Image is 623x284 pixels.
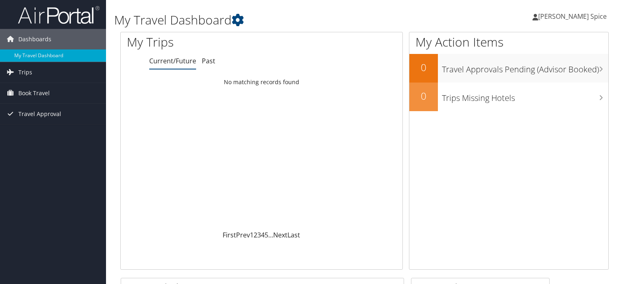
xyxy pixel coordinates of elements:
a: Next [273,230,287,239]
a: Current/Future [149,56,196,65]
span: Trips [18,62,32,83]
a: [PERSON_NAME] Spice [532,4,615,29]
h1: My Travel Dashboard [114,11,448,29]
a: 0Trips Missing Hotels [409,83,608,111]
h2: 0 [409,89,438,103]
td: No matching records found [121,75,402,89]
a: First [223,230,236,239]
a: Prev [236,230,250,239]
a: Past [202,56,215,65]
a: 2 [254,230,257,239]
span: Dashboards [18,29,51,49]
a: 0Travel Approvals Pending (Advisor Booked) [409,54,608,83]
h3: Travel Approvals Pending (Advisor Booked) [442,60,608,75]
span: [PERSON_NAME] Spice [538,12,607,21]
h1: My Trips [127,34,279,51]
span: … [268,230,273,239]
span: Travel Approval [18,104,61,124]
h3: Trips Missing Hotels [442,88,608,104]
a: 1 [250,230,254,239]
img: airportal-logo.png [18,5,99,25]
h1: My Action Items [409,34,608,51]
span: Book Travel [18,83,50,103]
h2: 0 [409,60,438,74]
a: 4 [261,230,265,239]
a: 5 [265,230,268,239]
a: Last [287,230,300,239]
a: 3 [257,230,261,239]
